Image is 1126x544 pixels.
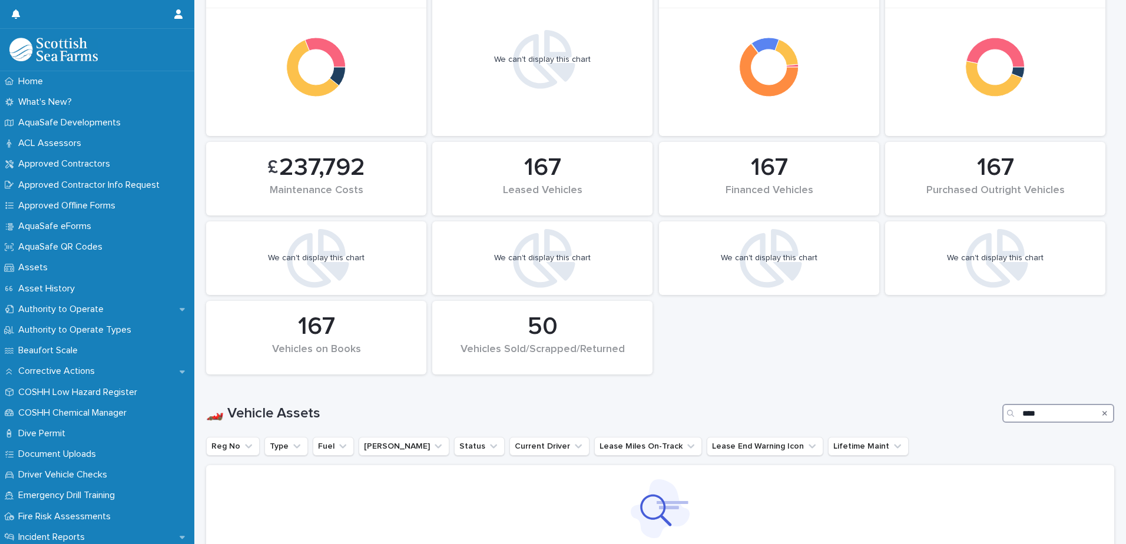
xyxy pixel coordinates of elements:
p: Fire Risk Assessments [14,511,120,522]
div: Financed Vehicles [679,184,859,209]
button: Status [454,437,505,456]
p: Approved Contractor Info Request [14,180,169,191]
div: 167 [679,153,859,183]
div: 167 [905,153,1085,183]
p: Driver Vehicle Checks [14,469,117,480]
img: bPIBxiqnSb2ggTQWdOVV [9,38,98,61]
p: Beaufort Scale [14,345,87,356]
h1: 🏎️ Vehicle Assets [206,405,998,422]
button: Lease Miles On-Track [594,437,702,456]
button: Lightfoot [359,437,449,456]
div: We can't display this chart [268,253,365,263]
div: Leased Vehicles [452,184,632,209]
button: Fuel [313,437,354,456]
div: We can't display this chart [947,253,1044,263]
p: Authority to Operate [14,304,113,315]
div: Vehicles on Books [226,343,406,368]
div: We can't display this chart [494,55,591,65]
button: Current Driver [509,437,590,456]
p: AquaSafe Developments [14,117,130,128]
p: Emergency Drill Training [14,490,124,501]
div: 167 [226,312,406,341]
p: Corrective Actions [14,366,104,377]
p: Approved Contractors [14,158,120,170]
input: Search [1002,404,1114,423]
p: AquaSafe QR Codes [14,241,112,253]
p: ACL Assessors [14,138,91,149]
div: Maintenance Costs [226,184,406,209]
p: Assets [14,262,57,273]
p: Home [14,76,52,87]
div: 167 [452,153,632,183]
p: What's New? [14,97,81,108]
button: Reg No [206,437,260,456]
p: Approved Offline Forms [14,200,125,211]
p: COSHH Chemical Manager [14,407,136,419]
div: Purchased Outright Vehicles [905,184,1085,209]
div: Vehicles Sold/Scrapped/Returned [452,343,632,368]
div: 50 [452,312,632,341]
button: Type [264,437,308,456]
div: We can't display this chart [494,253,591,263]
p: Asset History [14,283,84,294]
p: Authority to Operate Types [14,324,141,336]
button: Lease End Warning Icon [707,437,823,456]
span: 237,792 [279,153,365,183]
p: AquaSafe eForms [14,221,101,232]
p: Document Uploads [14,449,105,460]
p: Incident Reports [14,532,94,543]
p: COSHH Low Hazard Register [14,387,147,398]
div: We can't display this chart [721,253,817,263]
button: Lifetime Maint [828,437,909,456]
p: Dive Permit [14,428,75,439]
span: £ [267,157,278,179]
